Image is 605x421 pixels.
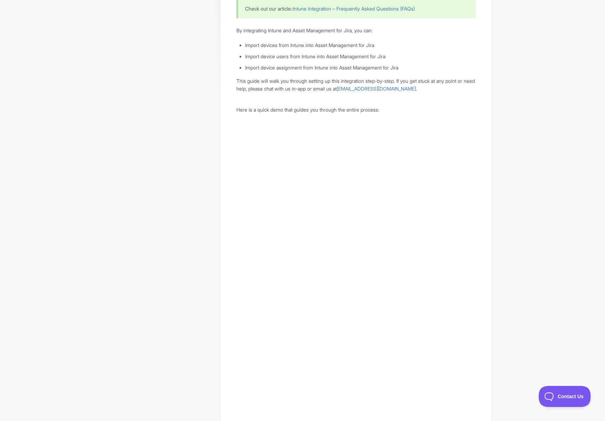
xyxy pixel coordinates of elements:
iframe: Toggle Customer Support [539,386,591,407]
p: By integrating Intune and Asset Management for Jira, you can: [236,27,475,34]
li: Import device users from Intune into Asset Management for Jira [245,53,475,60]
a: Intune Integration – Frequently Asked Questions (FAQs) [293,6,415,12]
p: Check out our article:: [245,5,466,13]
li: Import devices from Intune into Asset Management for Jira [245,41,475,49]
p: This guide will walk you through setting up this integration step-by-step. If you get stuck at an... [236,77,475,92]
li: Import device assignment from Intune into Asset Management for Jira [245,64,475,72]
p: Here is a quick demo that guides you through the entire process: [236,106,475,114]
a: [EMAIL_ADDRESS][DOMAIN_NAME] [337,86,416,92]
